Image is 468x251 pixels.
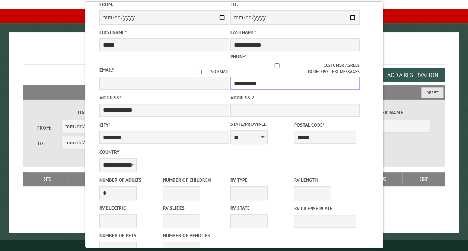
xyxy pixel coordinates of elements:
label: Number of Pets [99,232,161,239]
button: Reset [421,87,443,98]
label: First Name [99,29,229,36]
label: RV Length [294,177,356,184]
label: Number of Children [163,177,225,184]
label: Email [99,67,114,73]
label: RV Type [230,177,292,184]
label: To: [37,140,61,147]
input: Customer agrees to receive text messages [230,63,323,68]
label: Postal Code [294,121,356,128]
label: City [99,121,229,128]
h1: Reservations [23,44,445,65]
th: Dates [68,172,122,186]
label: Number of Vehicles [163,232,225,239]
label: RV Slides [163,204,225,212]
th: Site [27,172,68,186]
label: State/Province [230,121,292,128]
h2: Filters [23,85,445,99]
label: Address [99,94,229,101]
label: From: [99,1,229,8]
label: No email [188,69,229,75]
label: From: [37,124,61,131]
label: Phone [230,53,246,60]
label: Customer agrees to receive text messages [230,62,360,75]
label: To: [230,1,360,8]
input: No email [188,70,210,74]
label: RV License Plate [294,205,356,212]
button: Add a Reservation [381,68,445,82]
th: Edit [402,172,445,186]
label: RV Electric [99,204,161,212]
label: RV State [230,204,292,212]
label: Dates [37,108,134,117]
label: Last Name [230,29,360,36]
label: Address 2 [230,94,360,101]
label: Country [99,149,229,156]
label: Number of Adults [99,177,161,184]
